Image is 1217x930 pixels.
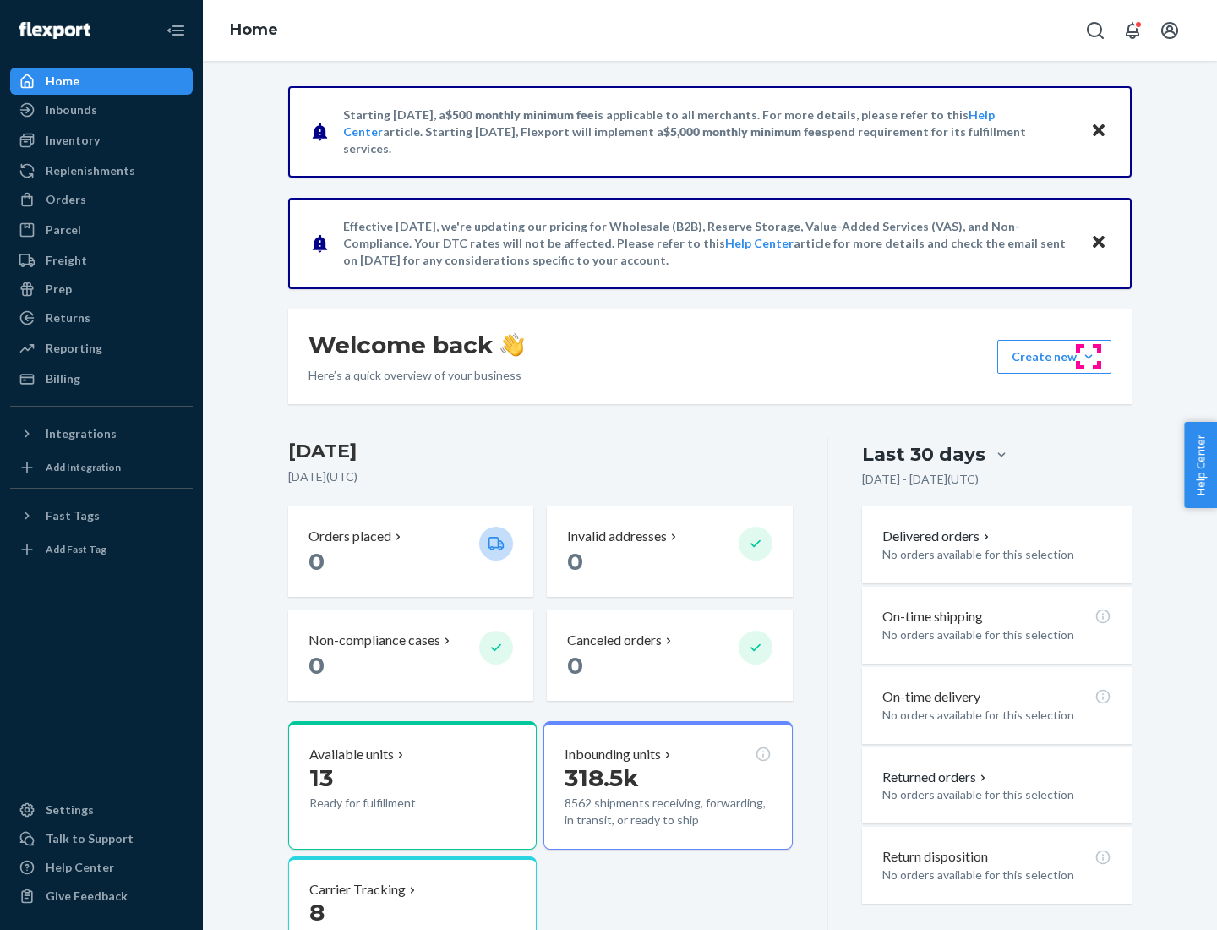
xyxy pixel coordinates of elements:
[46,340,102,357] div: Reporting
[46,859,114,876] div: Help Center
[10,420,193,447] button: Integrations
[1088,231,1110,255] button: Close
[882,786,1111,803] p: No orders available for this selection
[10,825,193,852] a: Talk to Support
[567,527,667,546] p: Invalid addresses
[1153,14,1187,47] button: Open account menu
[10,186,193,213] a: Orders
[308,631,440,650] p: Non-compliance cases
[862,441,985,468] div: Last 30 days
[10,157,193,184] a: Replenishments
[882,546,1111,563] p: No orders available for this selection
[288,438,793,465] h3: [DATE]
[46,101,97,118] div: Inbounds
[882,607,983,626] p: On-time shipping
[663,124,821,139] span: $5,000 monthly minimum fee
[882,687,980,707] p: On-time delivery
[159,14,193,47] button: Close Navigation
[46,507,100,524] div: Fast Tags
[309,898,325,927] span: 8
[46,191,86,208] div: Orders
[862,471,979,488] p: [DATE] - [DATE] ( UTC )
[725,236,794,250] a: Help Center
[10,365,193,392] a: Billing
[19,22,90,39] img: Flexport logo
[308,367,524,384] p: Here’s a quick overview of your business
[567,651,583,680] span: 0
[567,547,583,576] span: 0
[288,506,533,597] button: Orders placed 0
[882,626,1111,643] p: No orders available for this selection
[308,330,524,360] h1: Welcome back
[565,763,639,792] span: 318.5k
[10,883,193,910] button: Give Feedback
[216,6,292,55] ol: breadcrumbs
[10,304,193,331] a: Returns
[1088,119,1110,144] button: Close
[547,610,792,701] button: Canceled orders 0
[46,222,81,238] div: Parcel
[567,631,662,650] p: Canceled orders
[46,73,79,90] div: Home
[10,216,193,243] a: Parcel
[46,542,106,556] div: Add Fast Tag
[288,468,793,485] p: [DATE] ( UTC )
[46,425,117,442] div: Integrations
[288,721,537,850] button: Available units13Ready for fulfillment
[882,768,990,787] button: Returned orders
[230,20,278,39] a: Home
[882,867,1111,883] p: No orders available for this selection
[46,309,90,326] div: Returns
[500,333,524,357] img: hand-wave emoji
[343,107,1074,157] p: Starting [DATE], a is applicable to all merchants. For more details, please refer to this article...
[46,801,94,818] div: Settings
[10,96,193,123] a: Inbounds
[288,610,533,701] button: Non-compliance cases 0
[1116,14,1149,47] button: Open notifications
[46,830,134,847] div: Talk to Support
[308,651,325,680] span: 0
[46,460,121,474] div: Add Integration
[308,547,325,576] span: 0
[46,132,100,149] div: Inventory
[997,340,1111,374] button: Create new
[10,247,193,274] a: Freight
[10,796,193,823] a: Settings
[309,795,466,812] p: Ready for fulfillment
[309,763,333,792] span: 13
[882,527,993,546] button: Delivered orders
[10,276,193,303] a: Prep
[309,880,406,900] p: Carrier Tracking
[445,107,594,122] span: $500 monthly minimum fee
[46,252,87,269] div: Freight
[543,721,792,850] button: Inbounding units318.5k8562 shipments receiving, forwarding, in transit, or ready to ship
[565,745,661,764] p: Inbounding units
[10,536,193,563] a: Add Fast Tag
[10,68,193,95] a: Home
[10,502,193,529] button: Fast Tags
[308,527,391,546] p: Orders placed
[10,854,193,881] a: Help Center
[882,707,1111,724] p: No orders available for this selection
[547,506,792,597] button: Invalid addresses 0
[1078,14,1112,47] button: Open Search Box
[46,370,80,387] div: Billing
[46,281,72,298] div: Prep
[10,335,193,362] a: Reporting
[343,218,1074,269] p: Effective [DATE], we're updating our pricing for Wholesale (B2B), Reserve Storage, Value-Added Se...
[10,127,193,154] a: Inventory
[1184,422,1217,508] button: Help Center
[10,454,193,481] a: Add Integration
[46,162,135,179] div: Replenishments
[309,745,394,764] p: Available units
[46,888,128,905] div: Give Feedback
[882,847,988,867] p: Return disposition
[565,795,771,829] p: 8562 shipments receiving, forwarding, in transit, or ready to ship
